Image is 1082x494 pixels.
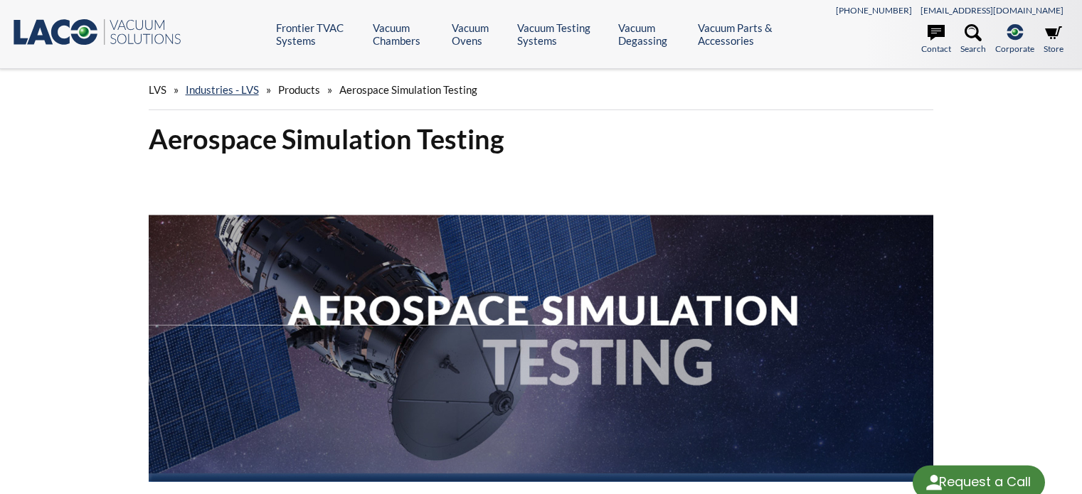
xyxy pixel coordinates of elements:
a: Store [1044,24,1064,55]
div: » » » [149,70,934,110]
a: Vacuum Chambers [373,21,441,47]
span: LVS [149,83,166,96]
a: Contact [921,24,951,55]
h1: Aerospace Simulation Testing [149,122,934,156]
span: Corporate [995,42,1034,55]
a: Vacuum Testing Systems [517,21,608,47]
a: Vacuum Parts & Accessories [698,21,802,47]
a: Search [960,24,986,55]
img: round button [923,471,945,494]
a: Industries - LVS [186,83,259,96]
span: Aerospace Simulation Testing [339,83,477,96]
a: [EMAIL_ADDRESS][DOMAIN_NAME] [921,5,1064,16]
a: [PHONE_NUMBER] [836,5,912,16]
a: Vacuum Degassing [618,21,687,47]
span: Products [278,83,320,96]
img: Aerospace Technologies Banner [149,168,934,482]
a: Vacuum Ovens [452,21,506,47]
a: Frontier TVAC Systems [276,21,362,47]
